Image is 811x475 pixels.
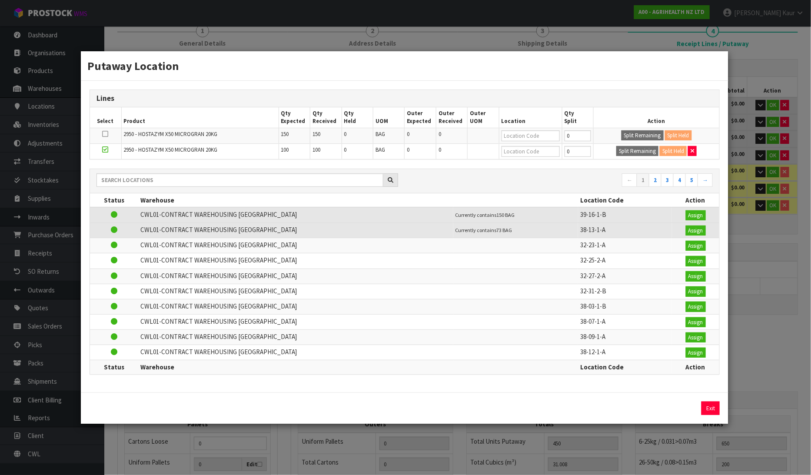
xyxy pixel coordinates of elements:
[661,173,674,187] a: 3
[565,146,591,157] input: Qty Putaway
[436,107,467,128] th: Outer Received
[90,193,139,207] th: Status
[90,107,121,128] th: Select
[312,130,320,138] span: 150
[124,146,218,153] span: 2950 - HOSTAZYM X50 MICROGRAN 20KG
[310,107,342,128] th: Qty Received
[138,253,453,269] td: CWL01-CONTRACT WAREHOUSING [GEOGRAPHIC_DATA]
[660,146,687,156] button: Split Held
[455,212,515,218] small: Currently contains
[578,238,671,253] td: 32-23-1-A
[562,107,593,128] th: Qty Split
[685,173,698,187] a: 5
[138,193,453,207] th: Warehouse
[673,173,686,187] a: 4
[344,130,347,138] span: 0
[578,269,671,284] td: 32-27-2-A
[565,130,591,141] input: Qty Putaway
[686,241,706,251] button: Assign
[665,130,692,141] button: Split Held
[672,360,720,374] th: Action
[701,402,720,415] button: Exit
[455,227,512,233] small: Currently contains
[616,146,658,156] button: Split Remaining
[578,330,671,345] td: 38-09-1-A
[578,207,671,223] td: 39-16-1-B
[376,130,385,138] span: BAG
[686,256,706,266] button: Assign
[121,107,279,128] th: Product
[96,173,383,187] input: Search locations
[578,314,671,329] td: 38-07-1-A
[87,58,722,74] h3: Putaway Location
[594,107,720,128] th: Action
[686,317,706,328] button: Assign
[376,146,385,153] span: BAG
[686,271,706,282] button: Assign
[578,253,671,269] td: 32-25-2-A
[686,302,706,312] button: Assign
[96,94,713,103] h3: Lines
[578,284,671,299] td: 32-31-2-B
[468,107,499,128] th: Outer UOM
[407,130,409,138] span: 0
[138,284,453,299] td: CWL01-CONTRACT WAREHOUSING [GEOGRAPHIC_DATA]
[439,130,441,138] span: 0
[138,360,453,374] th: Warehouse
[686,286,706,297] button: Assign
[138,207,453,223] td: CWL01-CONTRACT WAREHOUSING [GEOGRAPHIC_DATA]
[124,130,218,138] span: 2950 - HOSTAZYM X50 MICROGRAN 20KG
[622,173,637,187] a: ←
[499,107,562,128] th: Location
[138,269,453,284] td: CWL01-CONTRACT WAREHOUSING [GEOGRAPHIC_DATA]
[312,146,320,153] span: 100
[439,146,441,153] span: 0
[138,238,453,253] td: CWL01-CONTRACT WAREHOUSING [GEOGRAPHIC_DATA]
[373,107,405,128] th: UOM
[90,360,139,374] th: Status
[578,360,671,374] th: Location Code
[649,173,661,187] a: 2
[407,146,409,153] span: 0
[281,146,289,153] span: 100
[578,345,671,360] td: 38-12-1-A
[637,173,649,187] a: 1
[578,193,671,207] th: Location Code
[686,226,706,236] button: Assign
[686,332,706,343] button: Assign
[138,299,453,314] td: CWL01-CONTRACT WAREHOUSING [GEOGRAPHIC_DATA]
[342,107,373,128] th: Qty Held
[281,130,289,138] span: 150
[497,212,515,218] span: 150 BAG
[497,227,512,233] span: 73 BAG
[411,173,713,189] nav: Page navigation
[686,348,706,358] button: Assign
[502,130,560,141] input: Location Code
[279,107,310,128] th: Qty Expected
[698,173,713,187] a: →
[686,210,706,221] button: Assign
[138,345,453,360] td: CWL01-CONTRACT WAREHOUSING [GEOGRAPHIC_DATA]
[502,146,560,157] input: Location Code
[138,223,453,238] td: CWL01-CONTRACT WAREHOUSING [GEOGRAPHIC_DATA]
[578,299,671,314] td: 38-03-1-B
[344,146,347,153] span: 0
[672,193,720,207] th: Action
[622,130,664,141] button: Split Remaining
[138,314,453,329] td: CWL01-CONTRACT WAREHOUSING [GEOGRAPHIC_DATA]
[405,107,436,128] th: Outer Expected
[578,223,671,238] td: 38-13-1-A
[138,330,453,345] td: CWL01-CONTRACT WAREHOUSING [GEOGRAPHIC_DATA]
